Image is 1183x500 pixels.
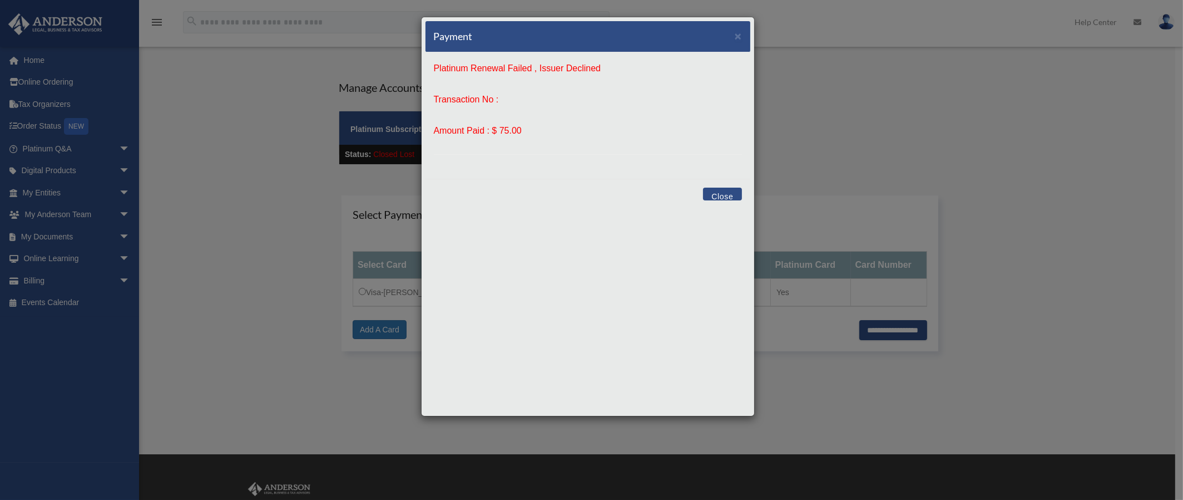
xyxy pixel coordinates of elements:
[703,188,741,200] button: Close
[434,92,742,107] p: Transaction No :
[735,30,742,42] span: ×
[735,30,742,42] button: Close
[434,30,473,43] h5: Payment
[434,61,742,76] p: Platinum Renewal Failed , Issuer Declined
[434,123,742,139] p: Amount Paid : $ 75.00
